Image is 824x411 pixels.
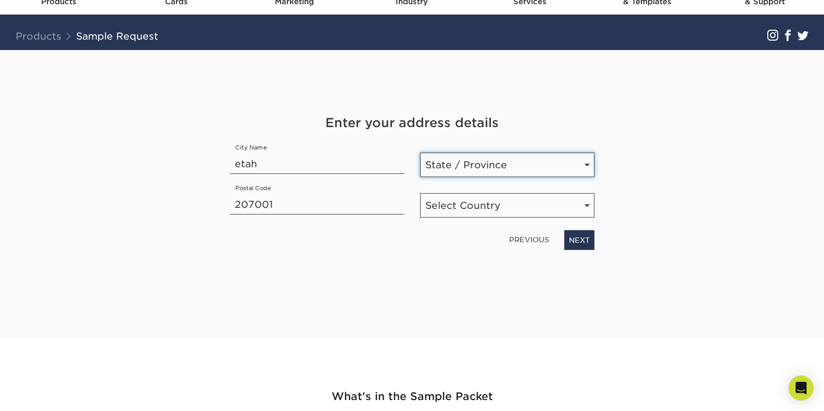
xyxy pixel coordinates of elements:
[76,30,158,42] a: Sample Request
[564,230,594,250] a: NEXT
[230,114,594,132] h4: Enter your address details
[789,376,814,401] div: Open Intercom Messenger
[108,389,717,405] h2: What's in the Sample Packet
[505,231,553,248] a: PREVIOUS
[16,30,61,42] a: Products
